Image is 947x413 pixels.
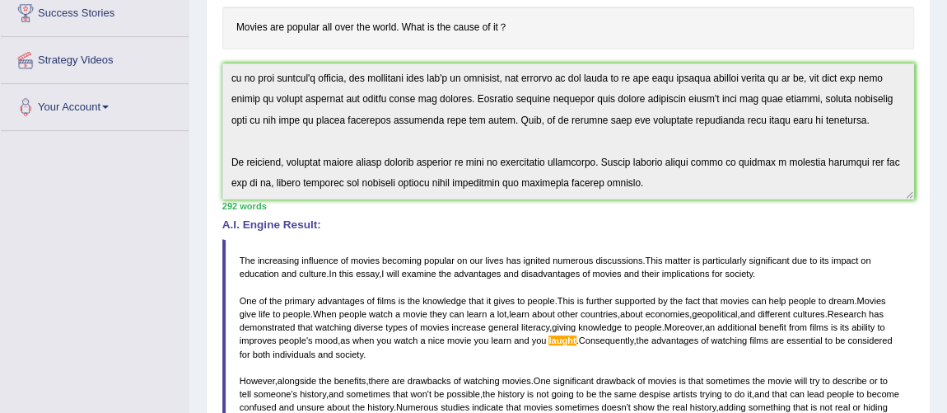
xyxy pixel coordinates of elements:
[497,389,525,399] span: history
[614,389,637,399] span: same
[623,269,638,279] span: and
[851,322,875,332] span: ability
[292,389,297,399] span: s
[369,309,393,319] span: watch
[831,322,837,332] span: is
[624,322,632,332] span: to
[749,336,768,345] span: films
[282,269,296,279] span: and
[341,256,348,265] span: of
[772,389,786,399] span: that
[645,256,662,265] span: This
[327,402,350,412] span: about
[503,269,518,279] span: and
[819,256,828,265] span: its
[240,389,251,399] span: tell
[430,309,447,319] span: they
[422,296,466,306] span: knowledge
[693,256,700,265] span: is
[685,296,700,306] span: fact
[335,350,363,359] span: society
[793,309,825,319] span: cultures
[329,389,343,399] span: and
[861,256,870,265] span: on
[381,269,384,279] span: I
[509,309,529,319] span: learn
[506,256,520,265] span: has
[392,376,405,386] span: are
[408,296,420,306] span: the
[340,336,350,345] span: as
[553,256,593,265] span: numerous
[447,336,471,345] span: movie
[352,402,365,412] span: the
[451,322,486,332] span: increase
[240,269,279,279] span: education
[367,296,375,306] span: of
[702,256,746,265] span: particularly
[758,322,786,332] span: benefit
[767,376,791,386] span: movie
[599,389,611,399] span: the
[819,296,826,306] span: to
[299,269,326,279] span: culture
[747,389,752,399] span: it
[595,256,642,265] span: discussions
[297,322,312,332] span: that
[240,322,296,332] span: demonstrated
[673,389,697,399] span: artists
[795,376,807,386] span: will
[758,309,791,319] span: different
[469,256,483,265] span: our
[536,389,548,399] span: not
[751,296,766,306] span: can
[441,402,469,412] span: studies
[269,296,282,306] span: the
[524,402,553,412] span: movies
[410,389,427,399] span: won
[532,309,555,319] span: about
[577,296,584,306] span: is
[399,296,405,306] span: is
[646,309,689,319] span: economies
[450,309,464,319] span: can
[720,296,749,306] span: movies
[863,402,887,412] span: hiding
[1,84,189,125] a: Your Account
[1,37,189,78] a: Strategy Videos
[711,269,722,279] span: for
[403,309,427,319] span: movie
[497,309,506,319] span: lot
[472,402,503,412] span: indicate
[408,376,451,386] span: drawbacks
[647,376,676,386] span: movies
[523,256,550,265] span: ignited
[517,296,525,306] span: to
[315,336,338,345] span: mood
[428,336,445,345] span: nice
[651,336,698,345] span: advantages
[790,389,805,399] span: can
[240,336,277,345] span: improves
[690,402,716,412] span: history
[555,402,599,412] span: sometimes
[831,256,858,265] span: impact
[665,322,702,332] span: Moreover
[717,322,756,332] span: additional
[446,389,480,399] span: possible
[284,296,315,306] span: primary
[856,296,885,306] span: Movies
[662,269,710,279] span: implications
[840,322,849,332] span: its
[283,309,310,319] span: people
[789,322,807,332] span: from
[636,336,648,345] span: the
[402,269,436,279] span: examine
[396,402,438,412] span: Numerous
[711,336,747,345] span: watching
[835,402,850,412] span: real
[665,256,690,265] span: matter
[819,402,832,412] span: not
[259,296,267,306] span: of
[339,269,353,279] span: this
